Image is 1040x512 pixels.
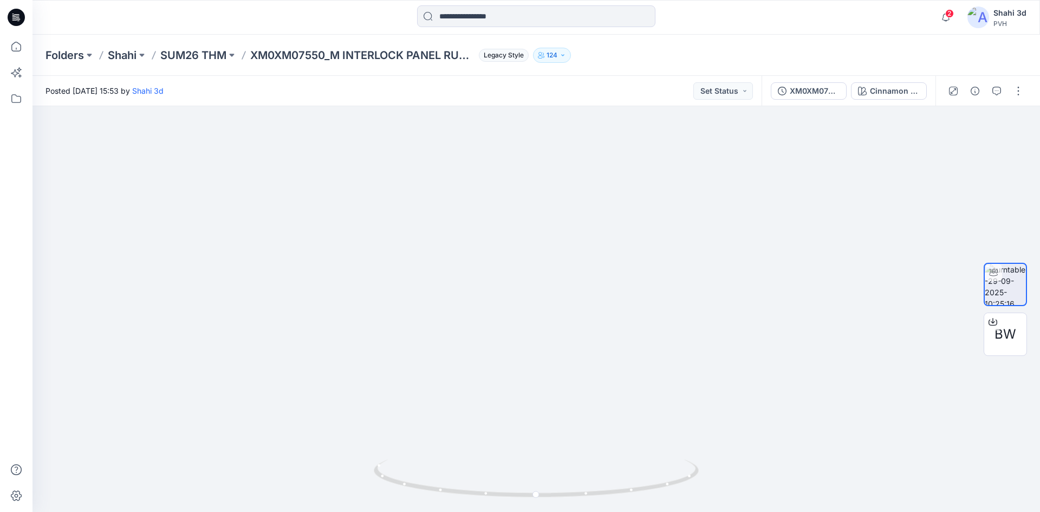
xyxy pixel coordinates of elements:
[533,48,571,63] button: 124
[108,48,136,63] a: Shahi
[479,49,529,62] span: Legacy Style
[945,9,954,18] span: 2
[790,85,840,97] div: XM0XM07550_M INTERLOCK PANEL RUGBY POLO_PROTO_V01
[132,86,164,95] a: Shahi 3d
[771,82,847,100] button: XM0XM07550_M INTERLOCK PANEL RUGBY POLO_PROTO_V01
[45,48,84,63] a: Folders
[966,82,984,100] button: Details
[250,48,474,63] p: XM0XM07550_M INTERLOCK PANEL RUGBY POLO
[993,20,1026,28] div: PVH
[160,48,226,63] a: SUM26 THM
[547,49,557,61] p: 124
[870,85,920,97] div: Cinnamon Russet/ Rich Cream - 0BJ
[967,7,989,28] img: avatar
[851,82,927,100] button: Cinnamon Russet/ Rich Cream - 0BJ
[45,85,164,96] span: Posted [DATE] 15:53 by
[985,264,1026,305] img: turntable-29-09-2025-10:25:16
[993,7,1026,20] div: Shahi 3d
[474,48,529,63] button: Legacy Style
[994,325,1016,344] span: BW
